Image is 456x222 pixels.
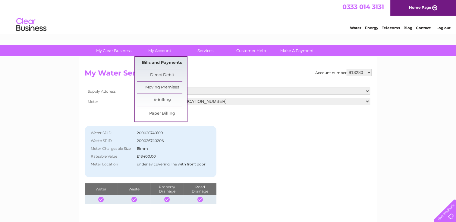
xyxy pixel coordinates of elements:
[88,145,136,153] th: Meter Chargeable Size
[85,183,118,195] th: Water
[135,129,207,137] td: 200026740109
[135,45,184,56] a: My Account
[272,45,322,56] a: Make A Payment
[137,57,187,69] a: Bills and Payments
[226,45,276,56] a: Customer Help
[436,26,450,30] a: Log out
[382,26,400,30] a: Telecoms
[137,69,187,81] a: Direct Debit
[88,160,136,168] th: Meter Location
[135,145,207,153] td: 15mm
[85,69,372,80] h2: My Water Services
[137,82,187,94] a: Moving Premises
[89,45,139,56] a: My Clear Business
[85,96,136,106] th: Meter
[135,137,207,145] td: 200026740206
[88,129,136,137] th: Water SPID
[150,183,183,195] th: Property Drainage
[137,94,187,106] a: E-Billing
[181,45,230,56] a: Services
[135,153,207,160] td: £18400.00
[85,86,136,96] th: Supply Address
[350,26,361,30] a: Water
[342,3,384,11] a: 0333 014 3131
[16,16,47,34] img: logo.png
[416,26,431,30] a: Contact
[184,183,217,195] th: Road Drainage
[88,153,136,160] th: Rateable Value
[404,26,412,30] a: Blog
[365,26,378,30] a: Energy
[315,69,372,76] div: Account number
[135,160,207,168] td: under av covering line with front door
[118,183,150,195] th: Waste
[86,3,371,29] div: Clear Business is a trading name of Verastar Limited (registered in [GEOGRAPHIC_DATA] No. 3667643...
[137,108,187,120] a: Paper Billing
[88,137,136,145] th: Waste SPID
